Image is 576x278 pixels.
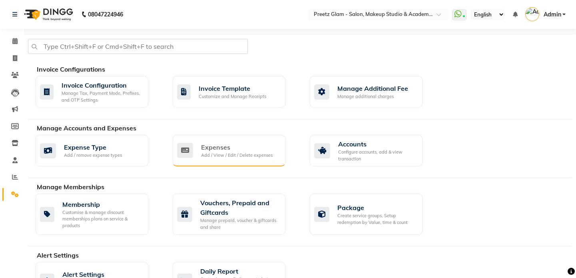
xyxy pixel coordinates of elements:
[173,194,298,235] a: Vouchers, Prepaid and GiftcardsManage prepaid, voucher & giftcards and share
[36,194,161,235] a: MembershipCustomise & manage discount memberships plans on service & products
[199,93,266,100] div: Customize and Manage Receipts
[64,142,122,152] div: Expense Type
[62,209,142,229] div: Customise & manage discount memberships plans on service & products
[201,142,273,152] div: Expenses
[337,93,408,100] div: Manage additional charges
[337,84,408,93] div: Manage Additional Fee
[200,266,279,276] div: Daily Report
[64,152,122,159] div: Add / remove expense types
[338,139,416,149] div: Accounts
[88,3,123,26] b: 08047224946
[525,7,539,21] img: Admin
[337,203,416,212] div: Package
[201,152,273,159] div: Add / View / Edit / Delete expenses
[173,135,298,166] a: ExpensesAdd / View / Edit / Delete expenses
[20,3,75,26] img: logo
[36,76,161,108] a: Invoice ConfigurationManage Tax, Payment Mode, Prefixes, and OTP Settings
[173,76,298,108] a: Invoice TemplateCustomize and Manage Receipts
[62,80,142,90] div: Invoice Configuration
[36,135,161,166] a: Expense TypeAdd / remove expense types
[199,84,266,93] div: Invoice Template
[62,200,142,209] div: Membership
[62,90,142,103] div: Manage Tax, Payment Mode, Prefixes, and OTP Settings
[338,149,416,162] div: Configure accounts, add & view transaction
[28,39,248,54] input: Type Ctrl+Shift+F or Cmd+Shift+F to search
[200,217,279,230] div: Manage prepaid, voucher & giftcards and share
[543,10,561,19] span: Admin
[337,212,416,226] div: Create service groups, Setup redemption by Value, time & count
[310,135,435,166] a: AccountsConfigure accounts, add & view transaction
[310,76,435,108] a: Manage Additional FeeManage additional charges
[310,194,435,235] a: PackageCreate service groups, Setup redemption by Value, time & count
[200,198,279,217] div: Vouchers, Prepaid and Giftcards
